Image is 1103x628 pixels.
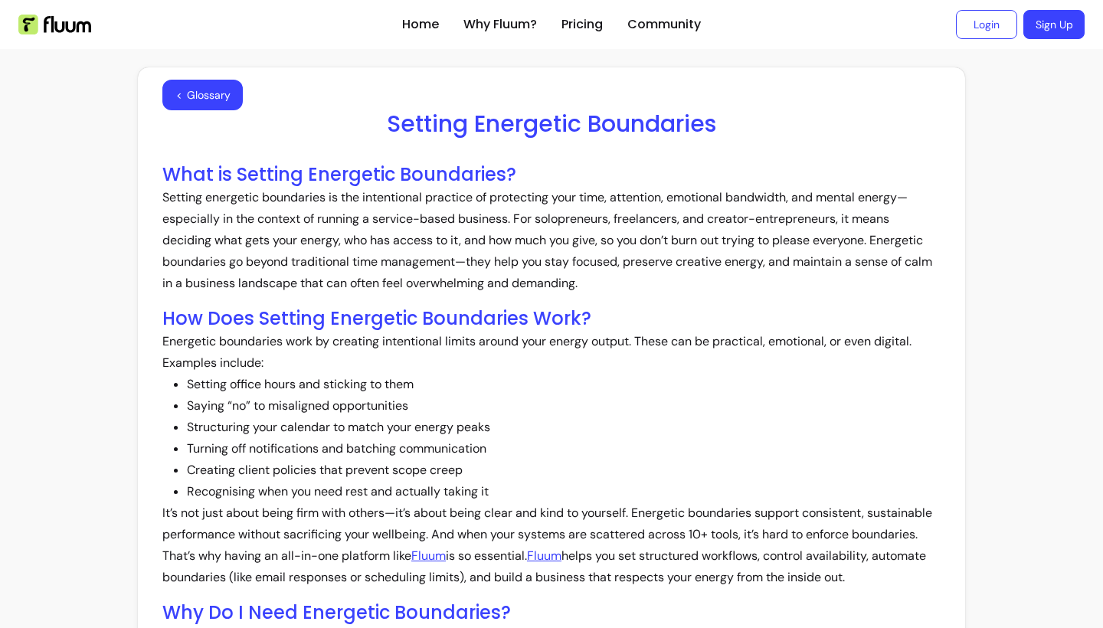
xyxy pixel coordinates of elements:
[162,331,941,374] p: Energetic boundaries work by creating intentional limits around your energy output. These can be ...
[162,80,243,110] button: <Glossary
[187,417,941,438] li: Structuring your calendar to match your energy peaks
[162,306,941,331] h2: How Does Setting Energetic Boundaries Work?
[187,87,231,103] span: Glossary
[411,548,446,564] a: Fluum
[956,10,1017,39] a: Login
[162,600,941,625] h2: Why Do I Need Energetic Boundaries?
[187,438,941,460] li: Turning off notifications and batching communication
[561,15,603,34] a: Pricing
[187,395,941,417] li: Saying “no” to misaligned opportunities
[162,502,941,588] p: It’s not just about being firm with others—it’s about being clear and kind to yourself. Energetic...
[176,87,182,103] span: <
[187,481,941,502] li: Recognising when you need rest and actually taking it
[402,15,439,34] a: Home
[463,15,537,34] a: Why Fluum?
[1023,10,1085,39] a: Sign Up
[527,548,561,564] a: Fluum
[627,15,701,34] a: Community
[162,187,941,294] p: Setting energetic boundaries is the intentional practice of protecting your time, attention, emot...
[162,162,941,187] h2: What is Setting Energetic Boundaries?
[162,110,941,138] h1: Setting Energetic Boundaries
[187,374,941,395] li: Setting office hours and sticking to them
[187,460,941,481] li: Creating client policies that prevent scope creep
[18,15,91,34] img: Fluum Logo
